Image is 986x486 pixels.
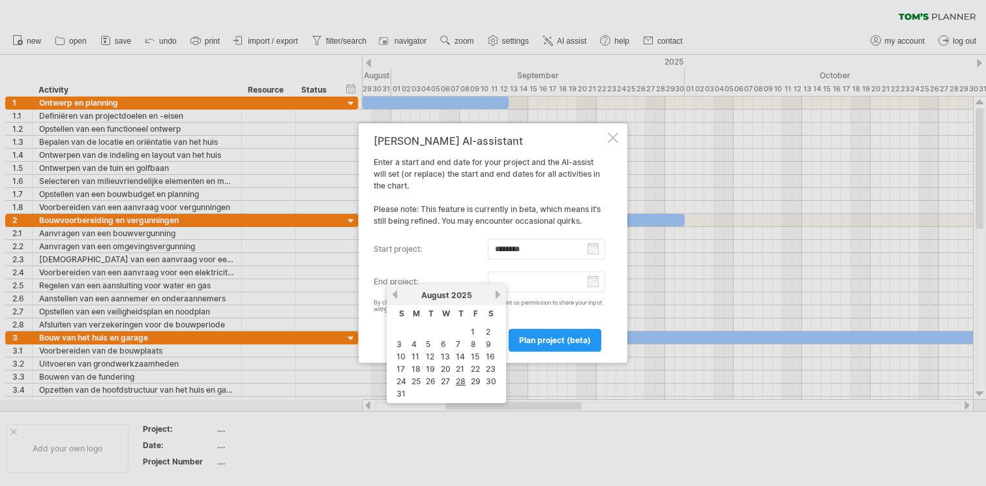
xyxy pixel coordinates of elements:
[493,290,503,299] a: next
[385,306,405,313] a: OpenAI
[440,375,451,387] a: 27
[374,135,605,352] div: Enter a start and end date for your project and the AI-assist will set (or replace) the start and...
[470,326,476,338] a: 1
[455,350,466,363] a: 14
[421,290,449,300] span: August
[440,350,451,363] a: 13
[390,290,400,299] a: previous
[485,326,492,338] a: 2
[485,363,497,375] a: 23
[470,375,482,387] a: 29
[425,375,437,387] a: 26
[519,335,591,345] span: plan project (beta)
[509,329,601,352] a: plan project (beta)
[374,271,488,292] label: end project:
[395,387,407,400] a: 31
[410,375,422,387] a: 25
[399,309,404,318] span: Sunday
[425,363,436,375] a: 19
[395,350,407,363] a: 10
[410,363,422,375] a: 18
[374,239,488,260] label: start project:
[458,309,464,318] span: Thursday
[485,350,496,363] a: 16
[395,375,408,387] a: 24
[473,309,478,318] span: Friday
[451,290,472,300] span: 2025
[440,338,447,350] a: 6
[425,338,432,350] a: 5
[442,309,450,318] span: Wednesday
[374,135,605,147] div: [PERSON_NAME] AI-assistant
[410,350,421,363] a: 11
[395,363,406,375] a: 17
[485,375,498,387] a: 30
[455,338,462,350] a: 7
[395,338,403,350] a: 3
[410,338,418,350] a: 4
[485,338,492,350] a: 9
[488,309,494,318] span: Saturday
[470,363,481,375] a: 22
[413,309,420,318] span: Monday
[470,338,477,350] a: 8
[374,299,605,314] div: By clicking the 'plan project (beta)' button you grant us permission to share your input with for...
[425,350,436,363] a: 12
[455,363,466,375] a: 21
[455,375,467,387] a: 28
[470,350,481,363] a: 15
[440,363,452,375] a: 20
[428,309,434,318] span: Tuesday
